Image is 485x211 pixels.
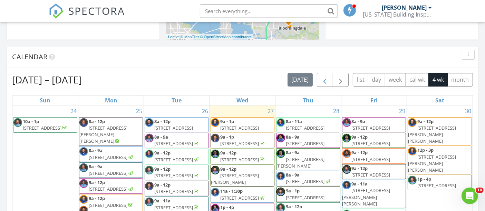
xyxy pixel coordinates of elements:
span: [STREET_ADDRESS] [89,202,127,208]
iframe: Intercom live chat [462,188,478,204]
span: 1p - 4p [220,204,234,210]
a: 9a - 1p [STREET_ADDRESS] [220,134,265,147]
a: 8a - 9a [STREET_ADDRESS] [154,134,200,147]
img: img_83341.jpg [211,150,220,158]
img: austin.jpg [277,188,285,196]
img: austin.jpg [211,166,220,174]
div: Florida Building Inspection Group [363,11,432,18]
span: 9a - 1p [220,134,234,140]
span: 8a - 12p [154,118,171,124]
a: 9a - 12p [STREET_ADDRESS] [145,181,208,196]
a: 9a - 12p [STREET_ADDRESS] [79,178,143,194]
img: jonathan.jpg [211,118,220,127]
a: 12p - 3p [STREET_ADDRESS][PERSON_NAME][PERSON_NAME] [408,146,472,174]
img: don.jpg [13,118,22,127]
a: 9a - 12p [STREET_ADDRESS][PERSON_NAME][PERSON_NAME] [408,117,472,146]
span: 9a - 11a [154,198,171,204]
img: jared.jpg [277,172,285,180]
h2: [DATE] – [DATE] [12,73,82,87]
img: don.jpg [408,176,417,184]
a: 8a - 9a [STREET_ADDRESS] [145,133,208,148]
span: 9a - 12p [89,195,105,201]
a: 9a - 12p [STREET_ADDRESS] [89,179,134,192]
img: travis.jpg [277,118,285,127]
a: 8a - 12p [STREET_ADDRESS] [145,117,208,132]
span: [STREET_ADDRESS] [23,125,61,131]
span: 10a - 1p [23,118,39,124]
a: 11a - 1:30p [STREET_ADDRESS] [211,187,274,202]
a: 9a - 12p [STREET_ADDRESS] [154,182,200,194]
span: [STREET_ADDRESS] [286,194,324,201]
span: [STREET_ADDRESS] [286,178,324,184]
a: 11a - 1:30p [STREET_ADDRESS] [220,188,265,201]
a: 9a - 12p [STREET_ADDRESS] [145,165,208,180]
img: The Best Home Inspection Software - Spectora [49,3,64,19]
span: [STREET_ADDRESS] [154,140,193,147]
span: [STREET_ADDRESS] [220,125,259,131]
span: [STREET_ADDRESS] [352,140,390,147]
span: 9a - 12p [220,166,236,172]
img: jared.jpg [211,188,220,197]
img: pete.jpg [79,163,88,172]
a: Go to August 26, 2025 [201,105,210,117]
a: 9a - 1p [STREET_ADDRESS] [276,187,340,202]
a: 9a - 12p [STREET_ADDRESS][PERSON_NAME] [211,165,274,187]
a: Tuesday [171,96,183,105]
span: 9a - 12p [417,118,434,124]
div: 3013 Ridgevale Cir, Valrico, FL 33596 [289,19,293,23]
span: [STREET_ADDRESS] [352,172,390,178]
a: 1p - 4p [STREET_ADDRESS] [417,176,457,189]
a: 9a - 12p [STREET_ADDRESS] [342,164,406,179]
img: austin.jpg [342,165,351,174]
span: 9a - 12p [352,134,368,140]
span: 8a - 9a [154,134,168,140]
button: Next [333,73,349,87]
a: 9a - 1p [STREET_ADDRESS] [220,118,260,131]
a: 10a - 1p [STREET_ADDRESS] [23,118,68,131]
span: [STREET_ADDRESS] [352,156,390,162]
a: 8a - 12p [STREET_ADDRESS][PERSON_NAME][PERSON_NAME] [79,117,143,146]
a: 8a - 9a [STREET_ADDRESS] [352,118,391,131]
span: 8a - 9a [286,134,300,140]
a: Thursday [301,96,315,105]
a: 1p - 4p [STREET_ADDRESS] [408,175,472,190]
span: 8a - 9a [89,163,103,170]
span: [STREET_ADDRESS][PERSON_NAME][PERSON_NAME] [79,125,127,144]
button: month [447,73,473,87]
a: Go to August 25, 2025 [135,105,144,117]
span: 8a - 9a [352,118,366,124]
div: | [166,34,253,40]
span: [STREET_ADDRESS] [220,140,259,147]
img: pete.jpg [145,198,154,206]
a: 8a - 11a [STREET_ADDRESS] [286,118,326,131]
span: [STREET_ADDRESS][PERSON_NAME] [277,156,324,169]
a: 9a - 12p [STREET_ADDRESS] [89,195,134,208]
span: 9a - 12p [220,150,236,156]
img: jared.jpg [79,147,88,156]
a: 8a - 9a [STREET_ADDRESS] [79,146,143,162]
span: 12p - 3p [417,147,434,153]
a: 9a - 12p [STREET_ADDRESS] [342,133,406,148]
span: [STREET_ADDRESS] [154,204,193,211]
a: 8a - 9a [STREET_ADDRESS][PERSON_NAME] [276,148,340,170]
a: 9a - 12p [STREET_ADDRESS] [352,134,391,147]
img: alex_square.jpg [145,134,154,142]
span: [STREET_ADDRESS] [352,125,390,131]
img: dustin.jpg [342,149,351,158]
img: brian.jpg [145,182,154,190]
span: [STREET_ADDRESS][PERSON_NAME][PERSON_NAME] [408,154,456,173]
a: 9a - 12p [STREET_ADDRESS][PERSON_NAME][PERSON_NAME] [408,118,456,144]
img: jonathan.jpg [408,118,417,127]
img: jared.jpg [342,181,351,189]
div: [PERSON_NAME] [382,4,427,11]
span: 9a - 1p [220,118,234,124]
span: 9a - 12p [89,179,105,185]
span: [STREET_ADDRESS] [154,188,193,194]
a: 8a - 9a [STREET_ADDRESS][PERSON_NAME] [277,149,324,169]
img: 444136019_792524036183786_8612037635741478041_n.jpg [277,134,285,142]
span: [STREET_ADDRESS] [154,125,193,131]
span: 9a - 12p [154,182,171,188]
a: 9a - 12p [STREET_ADDRESS] [342,148,406,163]
span: Calendar [12,52,47,61]
a: 8a - 12p [STREET_ADDRESS] [154,118,194,131]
